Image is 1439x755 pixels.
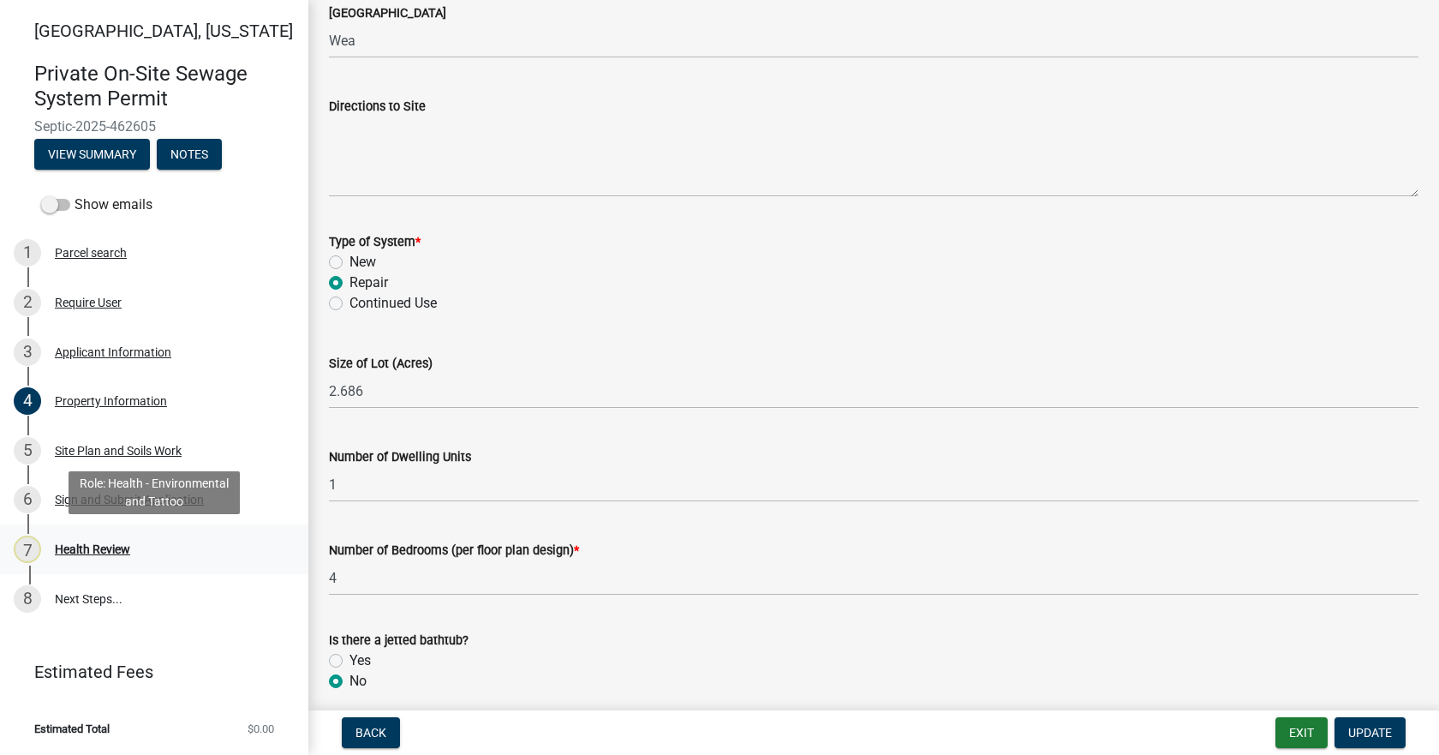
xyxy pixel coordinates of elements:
button: Update [1335,717,1406,748]
div: Sign and Submit Application [55,494,204,506]
div: Property Information [55,395,167,407]
div: 1 [14,239,41,267]
label: Type of System [329,237,421,249]
div: 5 [14,437,41,464]
span: Estimated Total [34,723,110,734]
label: No [349,671,367,692]
label: Show emails [41,195,152,215]
label: Is there a jetted bathtub? [329,635,469,647]
div: Applicant Information [55,346,171,358]
label: New [349,252,376,273]
span: [GEOGRAPHIC_DATA], [US_STATE] [34,21,293,41]
label: Repair [349,273,388,293]
span: $0.00 [248,723,274,734]
label: Number of Dwelling Units [329,452,471,464]
div: 8 [14,585,41,613]
label: [GEOGRAPHIC_DATA] [329,8,446,20]
div: Require User [55,297,122,309]
label: Yes [349,650,371,671]
wm-modal-confirm: Summary [34,148,150,162]
label: Number of Bedrooms (per floor plan design) [329,545,579,557]
button: View Summary [34,139,150,170]
a: Estimated Fees [14,655,281,689]
div: 6 [14,486,41,513]
button: Exit [1275,717,1328,748]
wm-modal-confirm: Notes [157,148,222,162]
div: 7 [14,536,41,563]
div: Role: Health - Environmental and Tattoo [69,471,240,514]
h4: Private On-Site Sewage System Permit [34,62,295,111]
div: Health Review [55,543,130,555]
label: Directions to Site [329,101,426,113]
span: Back [355,726,386,740]
button: Notes [157,139,222,170]
div: Parcel search [55,247,127,259]
div: 3 [14,339,41,366]
div: 4 [14,387,41,415]
button: Back [342,717,400,748]
div: 2 [14,289,41,316]
label: Continued Use [349,293,437,314]
span: Septic-2025-462605 [34,118,274,135]
label: Size of Lot (Acres) [329,358,433,370]
div: Site Plan and Soils Work [55,445,182,457]
span: Update [1348,726,1392,740]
